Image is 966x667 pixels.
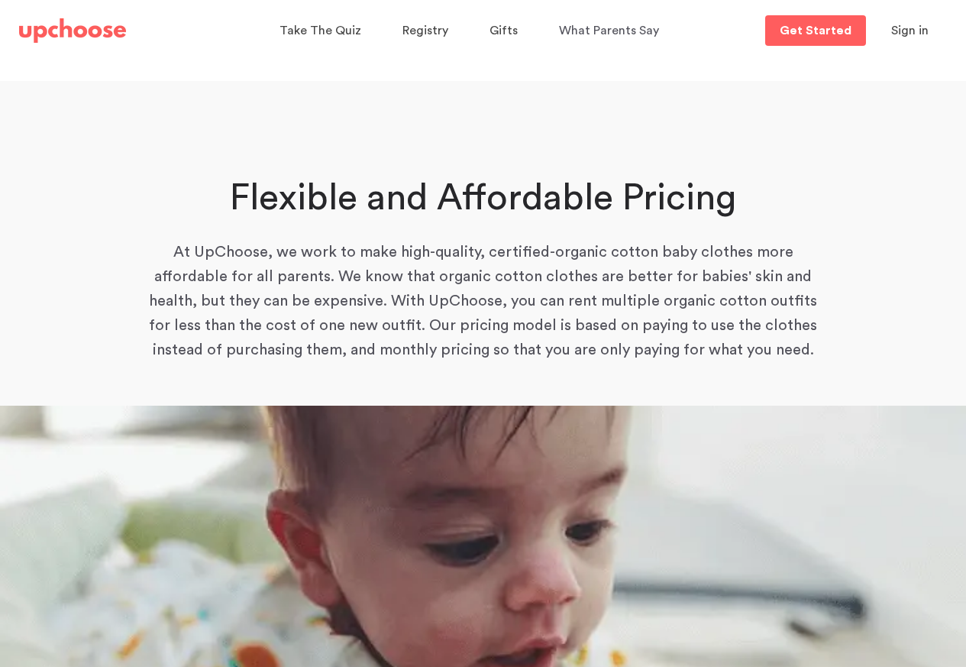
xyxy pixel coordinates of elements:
span: Sign in [891,24,929,37]
a: Gifts [489,16,522,46]
span: Take The Quiz [279,24,361,37]
h1: Flexible and Affordable Pricing [144,174,822,223]
p: Get Started [780,24,851,37]
a: Registry [402,16,453,46]
button: Sign in [872,15,948,46]
span: Gifts [489,24,518,37]
a: UpChoose [19,15,126,47]
p: At UpChoose, we work to make high-quality, certified-organic cotton baby clothes more affordable ... [144,240,822,362]
a: Get Started [765,15,866,46]
a: What Parents Say [559,16,664,46]
a: Take The Quiz [279,16,366,46]
span: Registry [402,24,448,37]
span: What Parents Say [559,24,659,37]
img: UpChoose [19,18,126,43]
